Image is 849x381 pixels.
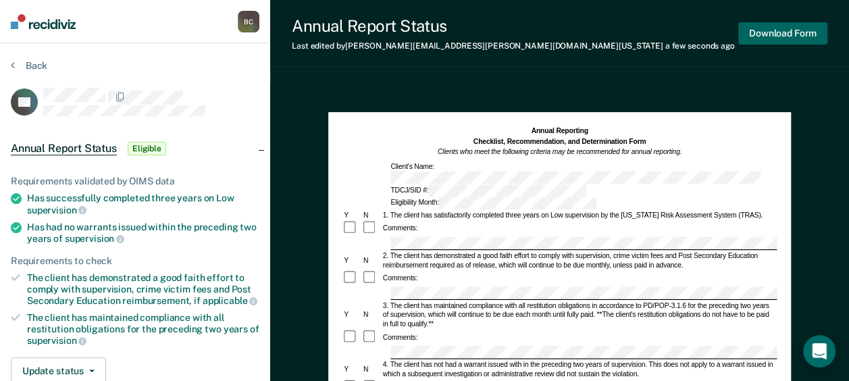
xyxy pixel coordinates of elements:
[27,193,259,215] div: Has successfully completed three years on Low
[128,142,166,155] span: Eligible
[381,333,419,342] div: Comments:
[437,148,681,156] em: Clients who meet the following criteria may be recommended for annual reporting.
[665,41,735,51] span: a few seconds ago
[361,310,381,320] div: N
[342,365,361,374] div: Y
[738,22,827,45] button: Download Form
[11,142,117,155] span: Annual Report Status
[389,161,777,183] div: Client's Name:
[11,176,259,187] div: Requirements validated by OIMS data
[361,210,381,220] div: N
[238,11,259,32] div: B C
[11,14,76,29] img: Recidiviz
[11,255,259,267] div: Requirements to check
[361,365,381,374] div: N
[381,224,419,233] div: Comments:
[531,127,588,135] strong: Annual Reporting
[473,138,646,146] strong: Checklist, Recommendation, and Determination Form
[238,11,259,32] button: BC
[27,272,259,307] div: The client has demonstrated a good faith effort to comply with supervision, crime victim fees and...
[389,184,588,197] div: TDCJ/SID #:
[65,233,124,244] span: supervision
[342,255,361,265] div: Y
[342,310,361,320] div: Y
[342,210,361,220] div: Y
[389,197,598,210] div: Eligibility Month:
[292,16,735,36] div: Annual Report Status
[361,255,381,265] div: N
[381,274,419,283] div: Comments:
[381,210,777,220] div: 1. The client has satisfactorily completed three years on Low supervision by the [US_STATE] Risk ...
[381,360,777,379] div: 4. The client has not had a warrant issued with in the preceding two years of supervision. This d...
[381,251,777,270] div: 2. The client has demonstrated a good faith effort to comply with supervision, crime victim fees ...
[27,205,86,215] span: supervision
[27,312,259,347] div: The client has maintained compliance with all restitution obligations for the preceding two years of
[381,301,777,329] div: 3. The client has maintained compliance with all restitution obligations in accordance to PD/POP-...
[11,59,47,72] button: Back
[803,335,835,367] div: Open Intercom Messenger
[27,222,259,245] div: Has had no warrants issued within the preceding two years of
[27,335,86,346] span: supervision
[203,295,257,306] span: applicable
[292,41,735,51] div: Last edited by [PERSON_NAME][EMAIL_ADDRESS][PERSON_NAME][DOMAIN_NAME][US_STATE]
